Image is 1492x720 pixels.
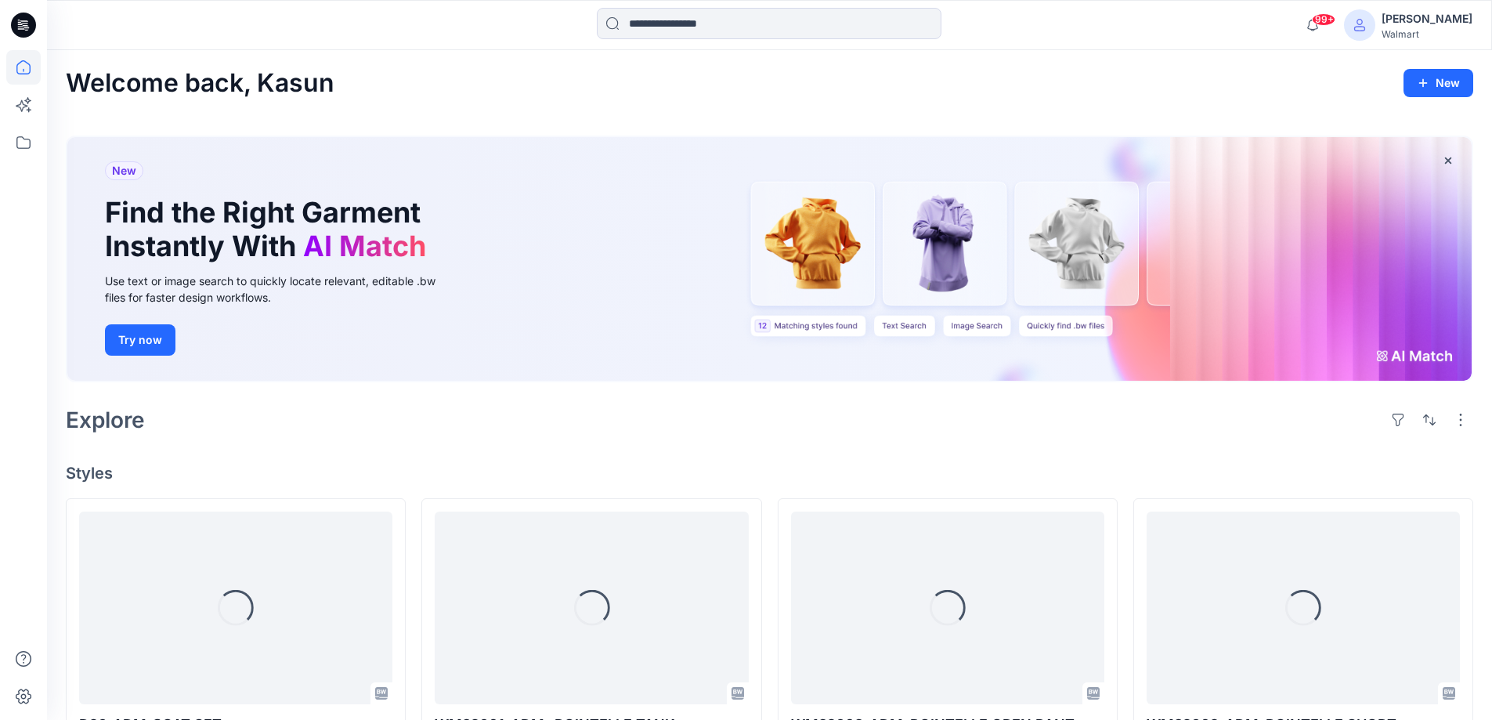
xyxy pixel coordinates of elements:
button: Try now [105,324,175,356]
h2: Explore [66,407,145,432]
h2: Welcome back, Kasun [66,69,334,98]
span: New [112,161,136,180]
span: AI Match [303,229,426,263]
span: 99+ [1312,13,1335,26]
div: Use text or image search to quickly locate relevant, editable .bw files for faster design workflows. [105,273,457,306]
div: Walmart [1382,28,1472,40]
button: New [1403,69,1473,97]
h1: Find the Right Garment Instantly With [105,196,434,263]
svg: avatar [1353,19,1366,31]
h4: Styles [66,464,1473,483]
div: [PERSON_NAME] [1382,9,1472,28]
